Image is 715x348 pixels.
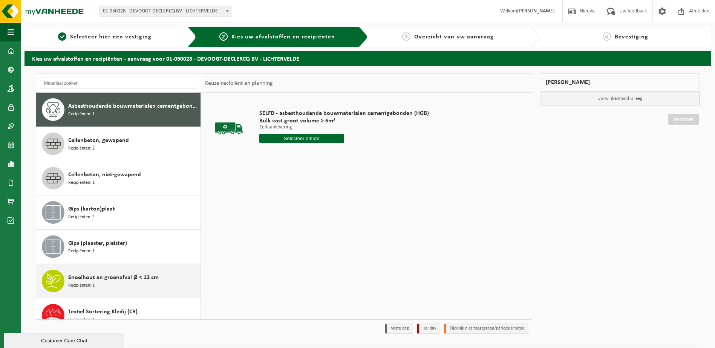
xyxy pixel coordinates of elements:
[36,127,201,161] button: Cellenbeton, gewapend Recipiënten: 2
[444,324,528,334] li: Tijdelijk niet toegestaan/période limitée
[259,117,429,125] span: Bulk vast groot volume > 6m³
[4,331,126,348] iframe: chat widget
[68,205,115,214] span: Gips (karton)plaat
[68,248,95,255] span: Recipiënten: 1
[68,282,95,289] span: Recipiënten: 1
[36,161,201,195] button: Cellenbeton, niet-gewapend Recipiënten: 1
[68,273,159,282] span: Snoeihout en groenafval Ø < 12 cm
[68,239,127,248] span: Gips (plaaster, pleister)
[68,214,95,221] span: Recipiënten: 2
[517,8,555,14] strong: [PERSON_NAME]
[36,93,201,127] button: Asbesthoudende bouwmaterialen cementgebonden (hechtgebonden) Recipiënten: 1
[68,102,199,111] span: Asbesthoudende bouwmaterialen cementgebonden (hechtgebonden)
[540,92,700,106] p: Uw winkelmand is leeg
[36,264,201,298] button: Snoeihout en groenafval Ø < 12 cm Recipiënten: 1
[259,134,344,143] input: Selecteer datum
[603,32,611,41] span: 4
[668,114,699,125] a: Doorgaan
[259,110,429,117] span: SELFD - asbesthoudende bouwmaterialen cementgebonden (HGB)
[68,170,141,179] span: Cellenbeton, niet-gewapend
[615,34,648,40] span: Bevestiging
[70,34,152,40] span: Selecteer hier een vestiging
[68,316,95,324] span: Recipiënten: 1
[68,145,95,152] span: Recipiënten: 2
[40,78,197,89] input: Materiaal zoeken
[68,111,95,118] span: Recipiënten: 1
[219,32,228,41] span: 2
[414,34,494,40] span: Overzicht van uw aanvraag
[28,32,181,41] a: 1Selecteer hier een vestiging
[231,34,335,40] span: Kies uw afvalstoffen en recipiënten
[201,74,277,93] div: Keuze recipiënt en planning
[36,298,201,333] button: Textiel Sortering Kledij (CR) Recipiënten: 1
[402,32,410,41] span: 3
[417,324,440,334] li: Holiday
[68,307,138,316] span: Textiel Sortering Kledij (CR)
[100,6,231,17] span: 01-050028 - DEVOOGT-DECLERCQ BV - LICHTERVELDE
[36,230,201,264] button: Gips (plaaster, pleister) Recipiënten: 1
[24,51,711,66] h2: Kies uw afvalstoffen en recipiënten - aanvraag voor 01-050028 - DEVOOGT-DECLERCQ BV - LICHTERVELDE
[68,179,95,186] span: Recipiënten: 1
[540,73,700,92] div: [PERSON_NAME]
[68,136,129,145] span: Cellenbeton, gewapend
[100,6,231,17] span: 01-050028 - DEVOOGT-DECLERCQ BV - LICHTERVELDE
[36,195,201,230] button: Gips (karton)plaat Recipiënten: 2
[385,324,413,334] li: Vaste dag
[259,125,429,130] p: Zelfaanlevering
[58,32,66,41] span: 1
